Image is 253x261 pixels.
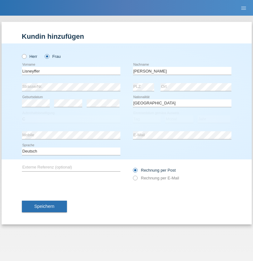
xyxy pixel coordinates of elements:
label: Rechnung per E-Mail [133,176,179,180]
input: Rechnung per E-Mail [133,176,137,183]
input: Rechnung per Post [133,168,137,176]
input: Herr [22,54,26,58]
input: Frau [45,54,49,58]
label: Rechnung per Post [133,168,176,173]
a: menu [237,6,250,10]
span: Speichern [34,204,54,209]
label: Frau [45,54,61,59]
i: menu [240,5,247,11]
label: Herr [22,54,38,59]
h1: Kundin hinzufügen [22,33,231,40]
button: Speichern [22,201,67,213]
